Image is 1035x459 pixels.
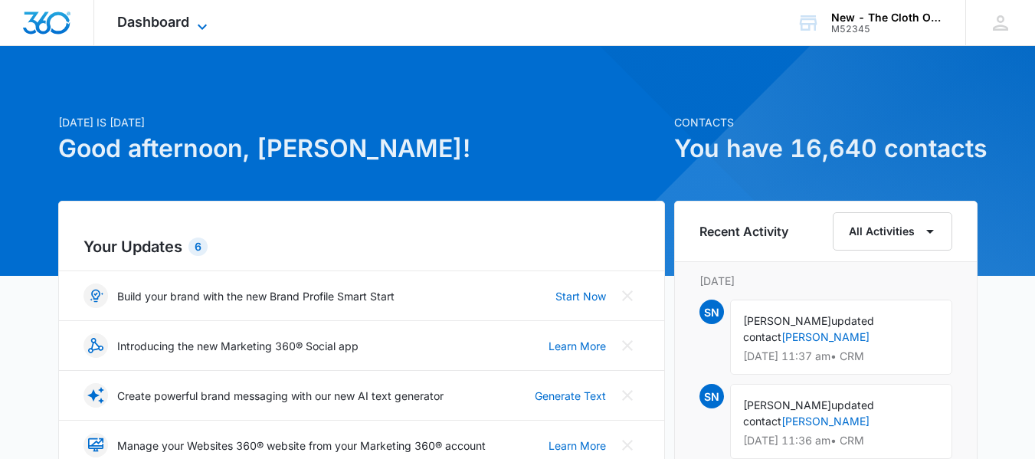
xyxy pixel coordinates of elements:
[117,288,395,304] p: Build your brand with the new Brand Profile Smart Start
[699,300,724,324] span: SN
[615,433,640,457] button: Close
[743,398,831,411] span: [PERSON_NAME]
[84,235,640,258] h2: Your Updates
[743,351,939,362] p: [DATE] 11:37 am • CRM
[743,435,939,446] p: [DATE] 11:36 am • CRM
[535,388,606,404] a: Generate Text
[117,388,444,404] p: Create powerful brand messaging with our new AI text generator
[615,284,640,308] button: Close
[674,130,978,167] h1: You have 16,640 contacts
[699,384,724,408] span: SN
[743,314,831,327] span: [PERSON_NAME]
[615,383,640,408] button: Close
[549,438,606,454] a: Learn More
[549,338,606,354] a: Learn More
[674,114,978,130] p: Contacts
[833,212,952,251] button: All Activities
[831,11,943,24] div: account name
[117,14,189,30] span: Dashboard
[58,114,665,130] p: [DATE] is [DATE]
[58,130,665,167] h1: Good afternoon, [PERSON_NAME]!
[831,24,943,34] div: account id
[188,238,208,256] div: 6
[117,338,359,354] p: Introducing the new Marketing 360® Social app
[117,438,486,454] p: Manage your Websites 360® website from your Marketing 360® account
[781,330,870,343] a: [PERSON_NAME]
[699,273,952,289] p: [DATE]
[781,415,870,428] a: [PERSON_NAME]
[615,333,640,358] button: Close
[555,288,606,304] a: Start Now
[699,222,788,241] h6: Recent Activity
